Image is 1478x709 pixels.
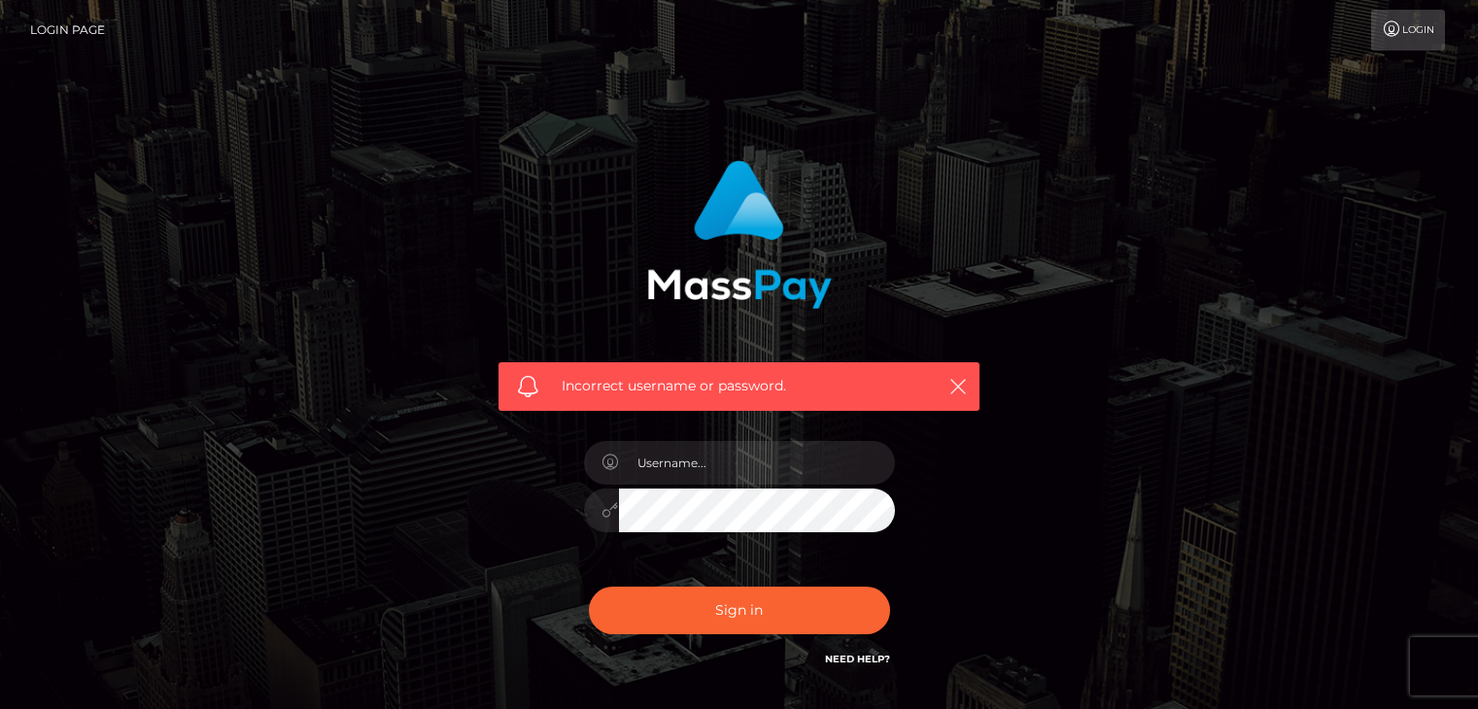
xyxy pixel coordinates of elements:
[619,441,895,485] input: Username...
[647,160,832,309] img: MassPay Login
[30,10,105,51] a: Login Page
[1371,10,1445,51] a: Login
[825,653,890,665] a: Need Help?
[562,376,916,396] span: Incorrect username or password.
[589,587,890,634] button: Sign in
